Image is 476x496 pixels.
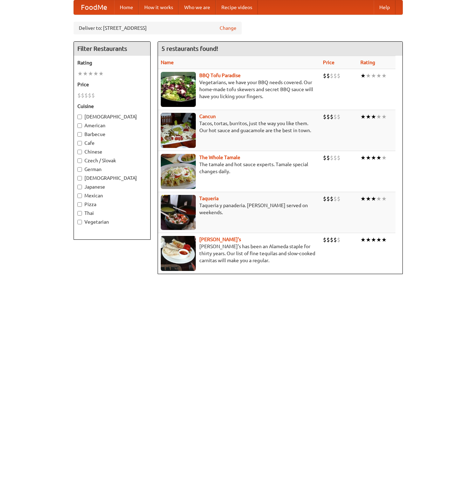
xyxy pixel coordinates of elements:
li: $ [330,154,333,162]
div: Deliver to: [STREET_ADDRESS] [74,22,242,34]
a: The Whole Tamale [199,155,240,160]
label: Cafe [77,140,147,147]
li: ★ [381,236,387,244]
p: Vegetarians, we have your BBQ needs covered. Our home-made tofu skewers and secret BBQ sauce will... [161,79,317,100]
label: Chinese [77,148,147,155]
li: $ [323,113,326,121]
input: Cafe [77,141,82,145]
input: Pizza [77,202,82,207]
label: German [77,166,147,173]
li: $ [323,195,326,203]
li: $ [333,195,337,203]
a: Help [374,0,395,14]
li: ★ [371,236,376,244]
li: ★ [371,195,376,203]
li: $ [333,154,337,162]
li: $ [337,195,340,203]
label: American [77,122,147,129]
p: Taqueria y panaderia. [PERSON_NAME] served on weekends. [161,202,317,216]
input: Chinese [77,150,82,154]
li: ★ [88,70,93,77]
li: ★ [376,72,381,80]
li: ★ [366,236,371,244]
li: ★ [381,154,387,162]
li: ★ [366,72,371,80]
input: Japanese [77,185,82,189]
li: ★ [366,195,371,203]
li: ★ [376,154,381,162]
li: $ [337,113,340,121]
label: Mexican [77,192,147,199]
li: $ [330,195,333,203]
a: Recipe videos [216,0,258,14]
label: [DEMOGRAPHIC_DATA] [77,175,147,182]
li: $ [333,236,337,244]
li: ★ [376,113,381,121]
li: ★ [371,72,376,80]
li: ★ [376,236,381,244]
label: Czech / Slovak [77,157,147,164]
li: ★ [376,195,381,203]
li: ★ [83,70,88,77]
li: ★ [93,70,98,77]
li: ★ [360,72,366,80]
input: [DEMOGRAPHIC_DATA] [77,115,82,119]
li: ★ [381,195,387,203]
li: $ [337,72,340,80]
img: wholetamale.jpg [161,154,196,189]
label: [DEMOGRAPHIC_DATA] [77,113,147,120]
input: Barbecue [77,132,82,137]
a: Change [220,25,236,32]
ng-pluralize: 5 restaurants found! [161,45,218,52]
label: Japanese [77,183,147,190]
a: Name [161,60,174,65]
li: $ [326,195,330,203]
a: Price [323,60,334,65]
li: ★ [360,113,366,121]
li: ★ [381,72,387,80]
li: $ [333,72,337,80]
li: $ [323,154,326,162]
li: $ [326,113,330,121]
a: Cancun [199,114,216,119]
li: $ [77,91,81,99]
li: ★ [371,113,376,121]
label: Barbecue [77,131,147,138]
a: Taqueria [199,196,219,201]
p: The tamale and hot sauce experts. Tamale special changes daily. [161,161,317,175]
li: $ [337,236,340,244]
a: Rating [360,60,375,65]
li: ★ [366,154,371,162]
li: $ [326,236,330,244]
a: [PERSON_NAME]'s [199,237,241,242]
li: $ [81,91,84,99]
input: Thai [77,211,82,216]
img: cancun.jpg [161,113,196,148]
li: ★ [98,70,104,77]
li: $ [330,113,333,121]
input: Czech / Slovak [77,158,82,163]
a: Home [114,0,139,14]
a: BBQ Tofu Paradise [199,73,241,78]
label: Vegetarian [77,218,147,225]
input: American [77,123,82,128]
li: ★ [381,113,387,121]
h5: Price [77,81,147,88]
a: FoodMe [74,0,114,14]
li: $ [84,91,88,99]
a: Who we are [179,0,216,14]
li: ★ [360,236,366,244]
li: $ [326,72,330,80]
li: $ [337,154,340,162]
input: German [77,167,82,172]
label: Pizza [77,201,147,208]
li: ★ [366,113,371,121]
li: ★ [77,70,83,77]
li: $ [326,154,330,162]
p: Tacos, tortas, burritos, just the way you like them. Our hot sauce and guacamole are the best in ... [161,120,317,134]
